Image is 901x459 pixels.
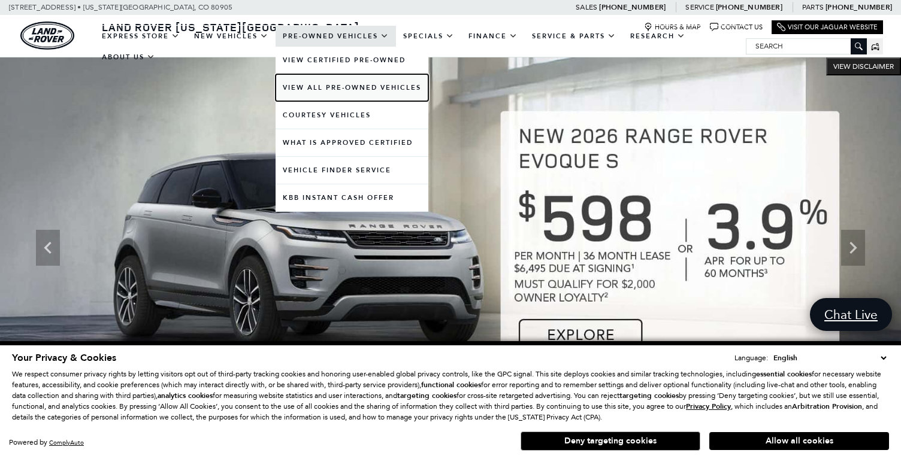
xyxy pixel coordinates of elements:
a: [STREET_ADDRESS] • [US_STATE][GEOGRAPHIC_DATA], CO 80905 [9,3,232,11]
a: Contact Us [710,23,763,32]
input: Search [746,39,866,53]
a: [PHONE_NUMBER] [599,2,666,12]
p: We respect consumer privacy rights by letting visitors opt out of third-party tracking cookies an... [12,369,889,422]
strong: analytics cookies [158,391,213,400]
select: Language Select [770,352,889,364]
span: VIEW DISCLAIMER [833,62,894,71]
strong: Arbitration Provision [792,402,862,411]
a: land-rover [20,22,74,50]
img: Land Rover [20,22,74,50]
u: Privacy Policy [686,402,731,411]
button: Allow all cookies [709,432,889,450]
a: KBB Instant Cash Offer [276,184,428,211]
span: Land Rover [US_STATE][GEOGRAPHIC_DATA] [102,20,359,34]
a: About Us [95,47,162,68]
button: VIEW DISCLAIMER [826,57,901,75]
span: Chat Live [818,306,884,323]
a: Specials [396,26,461,47]
a: ComplyAuto [49,439,84,446]
a: Courtesy Vehicles [276,102,428,129]
a: Hours & Map [644,23,701,32]
div: Previous [36,230,60,266]
a: Vehicle Finder Service [276,157,428,184]
span: Service [685,3,713,11]
nav: Main Navigation [95,26,746,68]
strong: functional cookies [421,380,481,390]
strong: targeting cookies [397,391,456,400]
button: Deny targeting cookies [521,431,700,451]
a: Finance [461,26,525,47]
a: Visit Our Jaguar Website [777,23,878,32]
a: [PHONE_NUMBER] [826,2,892,12]
a: Chat Live [810,298,892,331]
a: Land Rover [US_STATE][GEOGRAPHIC_DATA] [95,20,367,34]
a: Pre-Owned Vehicles [276,26,396,47]
div: Next [841,230,865,266]
div: Language: [734,354,768,361]
span: Parts [802,3,824,11]
a: Service & Parts [525,26,623,47]
strong: targeting cookies [619,391,679,400]
strong: essential cookies [756,369,812,379]
a: New Vehicles [187,26,276,47]
a: View All Pre-Owned Vehicles [276,74,428,101]
div: Powered by [9,439,84,446]
span: Your Privacy & Cookies [12,351,116,364]
a: Research [623,26,693,47]
span: Sales [576,3,597,11]
a: EXPRESS STORE [95,26,187,47]
a: View Certified Pre-Owned [276,47,428,74]
a: What Is Approved Certified [276,129,428,156]
a: [PHONE_NUMBER] [716,2,782,12]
